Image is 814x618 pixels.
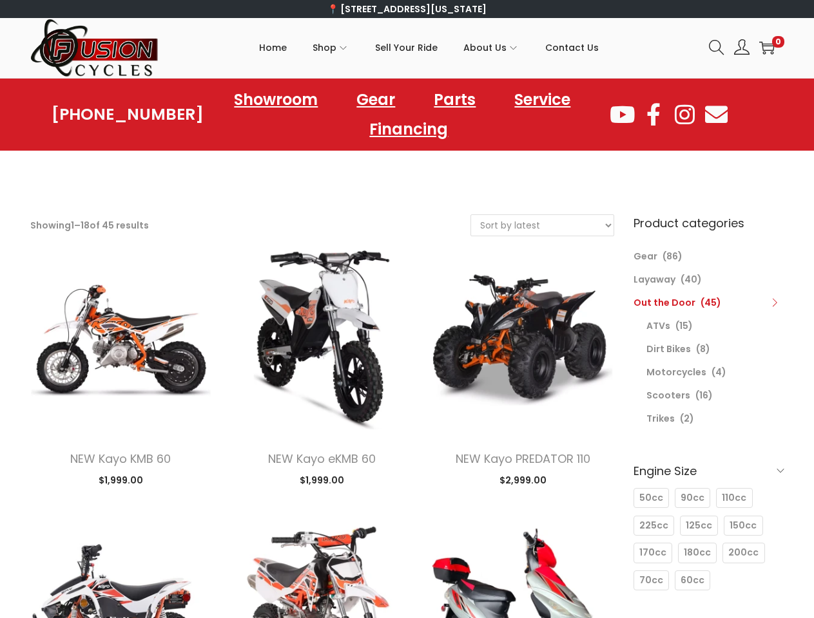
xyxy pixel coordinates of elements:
span: $ [300,474,305,487]
span: 200cc [728,546,759,559]
a: Gear [344,85,408,115]
a: NEW Kayo PREDATOR 110 [456,451,590,467]
a: [PHONE_NUMBER] [52,106,204,124]
span: (45) [701,296,721,309]
select: Shop order [471,215,614,236]
a: Service [501,85,583,115]
span: (16) [695,389,713,402]
a: 📍 [STREET_ADDRESS][US_STATE] [327,3,487,15]
a: Contact Us [545,19,599,77]
span: $ [499,474,505,487]
span: (86) [663,250,683,263]
a: Home [259,19,287,77]
span: 18 [81,219,90,232]
span: Shop [313,32,336,64]
p: Showing – of 45 results [30,216,149,234]
a: Dirt Bikes [646,342,691,355]
span: $ [99,474,104,487]
a: NEW Kayo KMB 60 [70,451,171,467]
span: About Us [463,32,507,64]
span: 170cc [639,546,666,559]
span: (15) [675,319,693,332]
a: Shop [313,19,349,77]
span: (40) [681,273,702,286]
span: 1,999.00 [300,474,344,487]
span: Home [259,32,287,64]
span: 225cc [639,519,668,532]
nav: Menu [204,85,608,144]
span: (4) [712,366,726,379]
span: 2,999.00 [499,474,547,487]
a: Scooters [646,389,690,402]
a: About Us [463,19,519,77]
img: Woostify retina logo [30,18,159,78]
span: 110cc [722,491,746,505]
span: 60cc [681,574,704,587]
span: Contact Us [545,32,599,64]
a: Gear [634,250,657,263]
h6: Engine Size [634,456,784,486]
span: 1 [71,219,74,232]
a: Layaway [634,273,675,286]
span: 90cc [681,491,704,505]
a: Showroom [221,85,331,115]
span: 50cc [639,491,663,505]
a: Trikes [646,412,675,425]
a: Sell Your Ride [375,19,438,77]
span: 180cc [684,546,711,559]
span: 1,999.00 [99,474,143,487]
a: Out the Door [634,296,695,309]
span: 125cc [686,519,712,532]
a: Motorcycles [646,366,706,379]
a: ATVs [646,319,670,332]
span: (8) [696,342,710,355]
a: Financing [356,115,461,144]
span: 150cc [730,519,757,532]
span: 70cc [639,574,663,587]
span: (2) [680,412,694,425]
h6: Product categories [634,214,784,232]
nav: Primary navigation [159,19,699,77]
span: Sell Your Ride [375,32,438,64]
a: 0 [759,40,775,55]
a: Parts [421,85,489,115]
a: NEW Kayo eKMB 60 [268,451,376,467]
